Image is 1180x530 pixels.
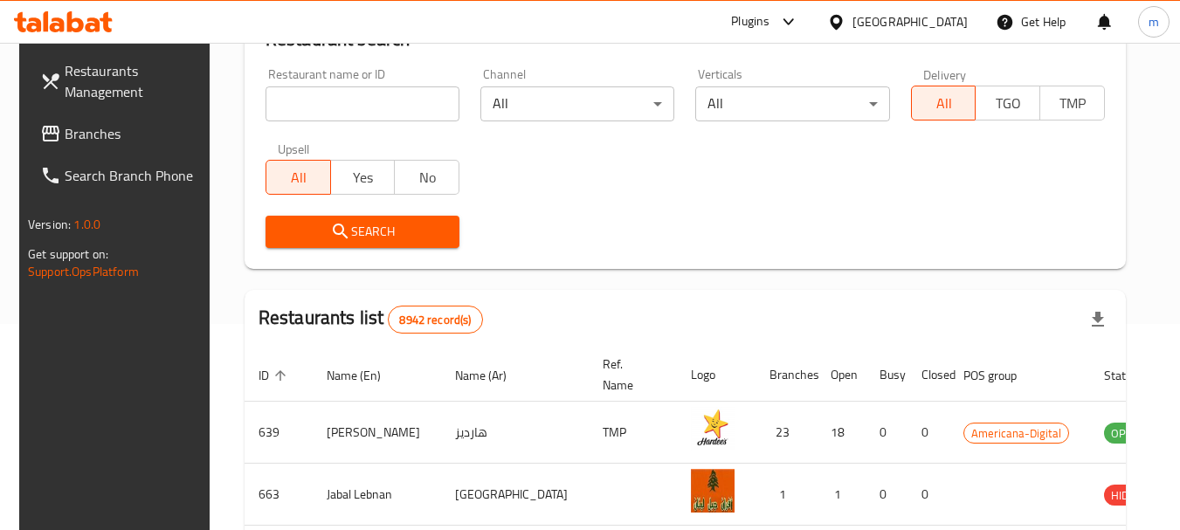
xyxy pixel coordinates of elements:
td: 1 [817,464,866,526]
button: All [911,86,976,120]
span: POS group [963,365,1039,386]
span: Branches [65,123,203,144]
td: 23 [756,402,817,464]
span: Restaurants Management [65,60,203,102]
button: Search [266,216,459,248]
a: Support.OpsPlatform [28,260,139,283]
td: هارديز [441,402,589,464]
input: Search for restaurant name or ID.. [266,86,459,121]
div: HIDDEN [1104,485,1156,506]
span: TGO [983,91,1033,116]
button: All [266,160,331,195]
img: Jabal Lebnan [691,469,735,513]
h2: Restaurants list [259,305,483,334]
div: Export file [1077,299,1119,341]
div: All [695,86,889,121]
span: ID [259,365,292,386]
span: Name (Ar) [455,365,529,386]
td: 639 [245,402,313,464]
th: Logo [677,348,756,402]
button: TGO [975,86,1040,120]
img: Hardee's [691,407,735,451]
span: Get support on: [28,243,108,265]
td: 0 [907,402,949,464]
span: Ref. Name [603,354,656,396]
span: 8942 record(s) [389,312,481,328]
span: Yes [338,165,389,190]
span: HIDDEN [1104,485,1156,506]
span: TMP [1047,91,1098,116]
span: Name (En) [327,365,404,386]
span: Americana-Digital [964,423,1068,444]
label: Delivery [923,68,967,80]
span: OPEN [1104,423,1147,444]
a: Branches [26,113,217,155]
th: Closed [907,348,949,402]
td: 0 [907,464,949,526]
td: [PERSON_NAME] [313,402,441,464]
td: TMP [589,402,677,464]
th: Busy [866,348,907,402]
span: 1.0.0 [73,213,100,236]
button: No [394,160,459,195]
td: 1 [756,464,817,526]
td: 663 [245,464,313,526]
span: Version: [28,213,71,236]
div: All [480,86,674,121]
td: 0 [866,464,907,526]
div: OPEN [1104,423,1147,444]
a: Restaurants Management [26,50,217,113]
td: [GEOGRAPHIC_DATA] [441,464,589,526]
td: 0 [866,402,907,464]
span: All [919,91,970,116]
a: Search Branch Phone [26,155,217,196]
button: TMP [1039,86,1105,120]
span: Search Branch Phone [65,165,203,186]
div: Plugins [731,11,769,32]
td: 18 [817,402,866,464]
span: Status [1104,365,1161,386]
label: Upsell [278,142,310,155]
th: Branches [756,348,817,402]
button: Yes [330,160,396,195]
span: All [273,165,324,190]
div: Total records count [388,306,482,334]
h2: Restaurant search [266,26,1105,52]
span: No [402,165,452,190]
span: Search [279,221,445,243]
th: Open [817,348,866,402]
span: m [1149,12,1159,31]
div: [GEOGRAPHIC_DATA] [852,12,968,31]
td: Jabal Lebnan [313,464,441,526]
